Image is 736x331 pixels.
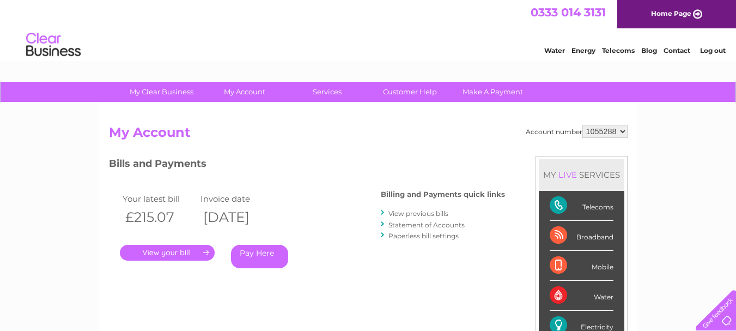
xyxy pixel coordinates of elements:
th: £215.07 [120,206,198,228]
a: Make A Payment [448,82,538,102]
div: Clear Business is a trading name of Verastar Limited (registered in [GEOGRAPHIC_DATA] No. 3667643... [111,6,626,53]
div: Water [550,281,613,311]
a: Contact [664,46,690,55]
a: Telecoms [602,46,635,55]
a: Pay Here [231,245,288,268]
div: LIVE [556,170,579,180]
a: Blog [641,46,657,55]
div: MY SERVICES [539,159,624,190]
h3: Bills and Payments [109,156,505,175]
a: Energy [571,46,595,55]
div: Broadband [550,221,613,251]
a: 0333 014 3131 [531,5,606,19]
h2: My Account [109,125,628,146]
a: . [120,245,215,261]
h4: Billing and Payments quick links [381,190,505,198]
th: [DATE] [198,206,276,228]
img: logo.png [26,28,81,62]
td: Your latest bill [120,191,198,206]
a: Water [544,46,565,55]
div: Telecoms [550,191,613,221]
div: Mobile [550,251,613,281]
a: Services [282,82,372,102]
a: Log out [700,46,726,55]
td: Invoice date [198,191,276,206]
a: Statement of Accounts [388,221,465,229]
a: Paperless bill settings [388,232,459,240]
a: View previous bills [388,209,448,218]
div: Account number [526,125,628,138]
a: My Clear Business [117,82,206,102]
a: My Account [199,82,289,102]
a: Customer Help [365,82,455,102]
